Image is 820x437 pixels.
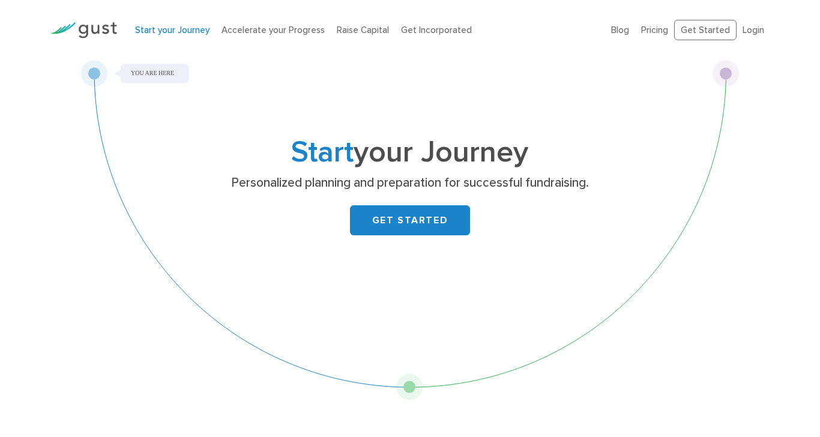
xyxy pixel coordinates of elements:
[611,25,629,35] a: Blog
[50,22,117,38] img: Gust Logo
[177,175,642,191] p: Personalized planning and preparation for successful fundraising.
[674,20,737,41] a: Get Started
[641,25,668,35] a: Pricing
[173,139,647,166] h1: your Journey
[350,205,470,235] a: GET STARTED
[401,25,472,35] a: Get Incorporated
[291,134,354,170] span: Start
[222,25,325,35] a: Accelerate your Progress
[743,25,764,35] a: Login
[135,25,210,35] a: Start your Journey
[337,25,389,35] a: Raise Capital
